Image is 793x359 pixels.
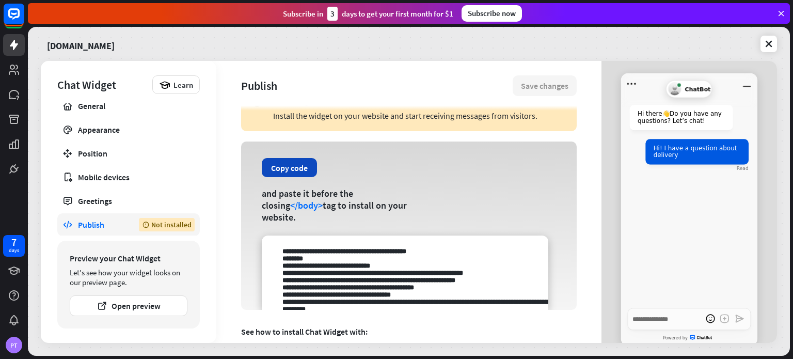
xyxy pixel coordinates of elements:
a: Greetings [57,190,200,212]
div: Publish [241,79,513,93]
button: Send a message [733,312,747,326]
div: 3 [327,7,338,21]
button: open emoji picker [703,312,717,326]
div: Publish [78,220,123,230]
a: Mobile devices [57,166,200,189]
button: Save changes [513,75,577,96]
div: Preview your Chat Widget [70,253,187,263]
button: Copy code [262,158,317,177]
div: Install the widget on your website and start receiving messages from visitors. [273,111,566,121]
a: Powered byChatBot [621,332,757,345]
div: Greetings [78,196,179,206]
div: Subscribe in days to get your first month for $1 [283,7,453,21]
div: Position [78,148,179,159]
button: Add an attachment [718,312,732,326]
div: Subscribe now [462,5,522,22]
div: See how to install Chat Widget with: [241,326,577,337]
a: Appearance [57,118,200,141]
div: General [78,101,179,111]
div: Chat Widget [57,77,147,92]
div: Appearance [78,124,179,135]
div: and paste it before the closing tag to install on your website. [262,188,414,223]
div: Not installed [139,218,195,231]
div: Read [737,165,749,171]
span: ChatBot [690,335,715,341]
a: General [57,95,200,117]
div: Let's see how your widget looks on our preview page. [70,268,187,287]
button: Open preview [70,295,187,316]
button: Minimize window [740,77,754,91]
textarea: Write a message… [628,308,751,330]
span: Hi! I have a question about delivery [654,145,737,159]
a: Publish Not installed [57,213,200,236]
span: ChatBot [685,86,711,92]
span: Powered by [663,336,688,340]
span: </body> [290,199,323,211]
div: 7 [11,238,17,247]
a: [DOMAIN_NAME] [47,33,115,55]
a: Position [57,142,200,165]
span: Learn [173,80,193,90]
a: 7 days [3,235,25,257]
button: Open menu [625,77,639,91]
div: PT [6,337,22,353]
div: ChatBot [666,81,712,98]
span: Hi there 👋 Do you have any questions? Let’s chat! [638,110,722,124]
div: Mobile devices [78,172,179,182]
button: Open LiveChat chat widget [8,4,39,35]
div: days [9,247,19,254]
